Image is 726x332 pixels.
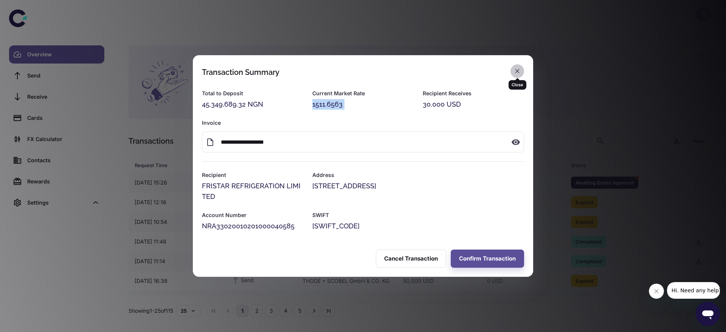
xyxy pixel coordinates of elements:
[649,284,664,299] iframe: Close message
[312,181,524,191] div: [STREET_ADDRESS]
[202,119,524,127] h6: Invoice
[509,80,526,90] div: Close
[202,211,303,219] h6: Account Number
[202,99,303,110] div: 45,349,689.32 NGN
[423,89,524,98] h6: Recipient Receives
[312,221,524,231] div: [SWIFT_CODE]
[312,89,414,98] h6: Current Market Rate
[202,221,303,231] div: NRA33020010201000040585
[312,171,524,179] h6: Address
[202,171,303,179] h6: Recipient
[202,68,279,77] div: Transaction Summary
[5,5,54,11] span: Hi. Need any help?
[202,181,303,202] div: FRISTAR REFRIGERATION LIMITED
[451,250,524,268] button: Confirm Transaction
[667,282,720,299] iframe: Message from company
[423,99,524,110] div: 30,000 USD
[696,302,720,326] iframe: Button to launch messaging window
[312,211,524,219] h6: SWIFT
[376,250,446,268] button: Cancel Transaction
[202,89,303,98] h6: Total to Deposit
[312,99,414,110] div: 1511.6563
